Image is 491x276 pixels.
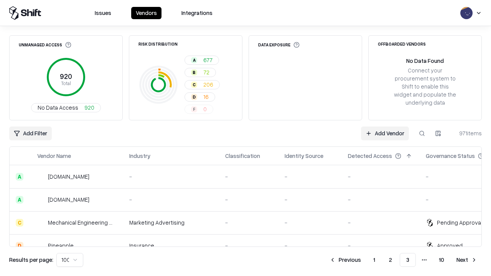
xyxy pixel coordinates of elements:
span: 206 [203,80,213,89]
div: Approved [437,242,463,250]
div: Pending Approval [437,219,482,227]
div: Data Exposure [258,42,300,48]
button: 3 [400,253,416,267]
div: Pineapple [48,242,74,250]
div: 971 items [451,129,482,137]
div: B [191,69,197,76]
button: C206 [185,80,220,89]
div: A [16,173,23,181]
div: - [225,195,272,204]
div: Connect your procurement system to Shift to enable this widget and populate the underlying data [393,66,457,107]
div: Industry [129,152,150,160]
div: C [16,219,23,227]
span: No Data Access [38,103,78,112]
button: Previous [325,253,366,267]
div: - [285,219,336,227]
img: Pineapple [37,242,45,250]
div: - [285,195,336,204]
span: 16 [203,93,209,101]
div: A [16,196,23,204]
div: No Data Found [406,57,444,65]
div: [DOMAIN_NAME] [48,172,89,181]
div: - [225,172,272,181]
a: Add Vendor [361,127,409,140]
div: A [191,57,197,63]
button: No Data Access920 [31,103,101,112]
img: Mechanical Engineering World [37,219,45,227]
button: Next [452,253,482,267]
div: Detected Access [348,152,392,160]
div: C [191,82,197,88]
div: Mechanical Engineering World [48,219,117,227]
button: Issues [90,7,116,19]
div: - [225,242,272,250]
div: - [129,172,213,181]
div: - [348,242,414,250]
div: Governance Status [426,152,475,160]
p: Results per page: [9,256,53,264]
div: Risk Distribution [138,42,178,46]
div: Marketing Advertising [129,219,213,227]
nav: pagination [325,253,482,267]
div: Vendor Name [37,152,71,160]
div: - [129,195,213,204]
button: Add Filter [9,127,52,140]
button: 1 [367,253,381,267]
div: - [285,242,336,250]
span: 72 [203,68,209,76]
img: automat-it.com [37,173,45,181]
button: Vendors [131,7,161,19]
span: 677 [203,56,213,64]
button: B72 [185,68,216,77]
div: Unmanaged Access [19,42,71,48]
span: 920 [84,103,94,112]
tspan: 920 [60,72,72,80]
div: D [16,242,23,250]
div: D [191,94,197,100]
div: - [348,219,414,227]
div: - [348,172,414,181]
button: 10 [433,253,450,267]
tspan: Total [61,80,71,86]
div: - [225,219,272,227]
div: - [285,172,336,181]
button: 2 [383,253,398,267]
div: - [348,195,414,204]
div: Classification [225,152,260,160]
div: Offboarded Vendors [378,42,426,46]
button: Integrations [177,7,217,19]
button: A677 [185,56,219,65]
div: Identity Source [285,152,323,160]
button: D16 [185,92,215,102]
img: madisonlogic.com [37,196,45,204]
div: [DOMAIN_NAME] [48,195,89,204]
div: Insurance [129,242,213,250]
